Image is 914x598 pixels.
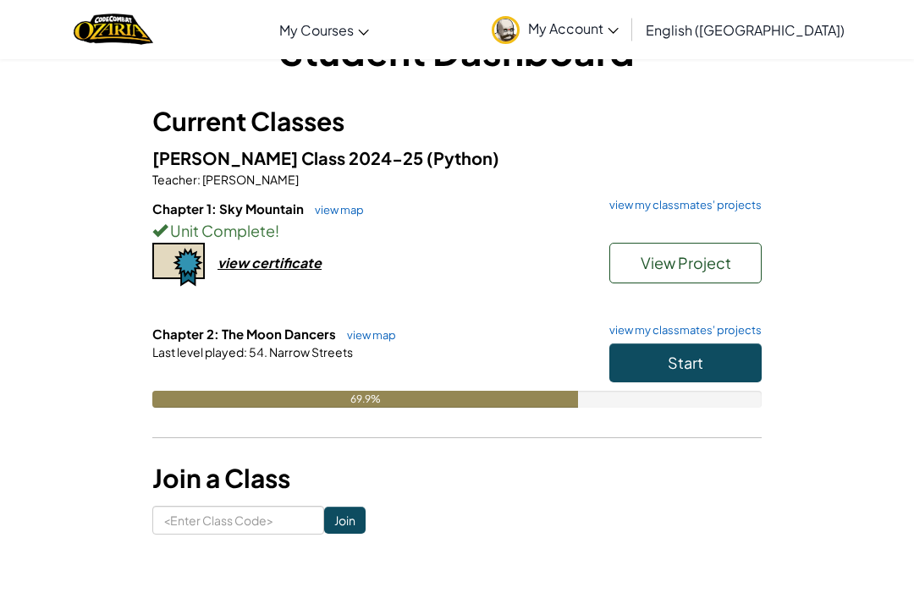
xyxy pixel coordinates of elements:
span: My Account [528,20,619,38]
button: View Project [609,244,762,284]
span: ! [275,222,279,241]
span: Unit Complete [168,222,275,241]
button: Start [609,344,762,383]
span: Start [668,354,703,373]
span: English ([GEOGRAPHIC_DATA]) [646,22,845,40]
span: [PERSON_NAME] [201,173,299,188]
a: Ozaria by CodeCombat logo [74,13,152,47]
a: English ([GEOGRAPHIC_DATA]) [637,8,853,53]
span: View Project [641,254,731,273]
a: My Courses [271,8,377,53]
span: Narrow Streets [267,345,353,360]
div: view certificate [217,255,322,272]
a: view my classmates' projects [601,200,762,211]
span: Last level played [152,345,244,360]
span: 54. [247,345,267,360]
h3: Current Classes [152,103,762,141]
span: Teacher [152,173,197,188]
span: : [197,173,201,188]
span: (Python) [427,148,499,169]
span: My Courses [279,22,354,40]
span: [PERSON_NAME] Class 2024-25 [152,148,427,169]
a: view map [306,204,364,217]
img: Home [74,13,152,47]
img: avatar [492,17,520,45]
input: <Enter Class Code> [152,507,324,535]
div: 69.9% [152,392,578,409]
h3: Join a Class [152,460,762,498]
a: view my classmates' projects [601,326,762,337]
span: Chapter 1: Sky Mountain [152,201,306,217]
span: Chapter 2: The Moon Dancers [152,326,339,343]
img: certificate-icon.png [152,244,205,288]
a: view map [339,329,396,343]
input: Join [324,507,366,535]
a: view certificate [152,255,322,272]
span: : [244,345,247,360]
a: My Account [483,3,627,57]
